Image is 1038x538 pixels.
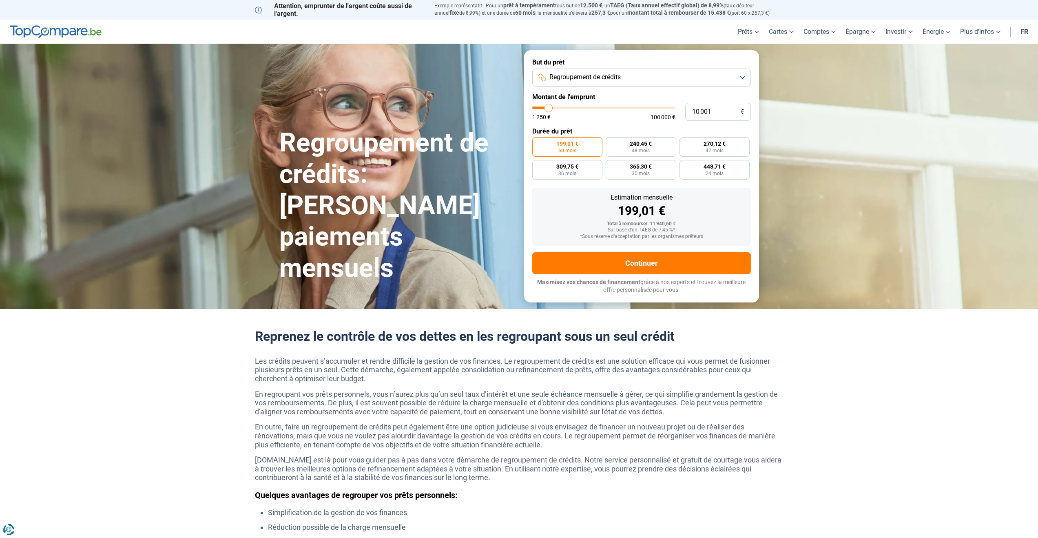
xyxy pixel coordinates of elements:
[268,508,783,517] li: Simplification de la gestion de vos finances
[556,141,578,147] span: 199,01 €
[630,164,652,169] span: 365,30 €
[532,114,551,120] span: 1 250 €
[704,164,726,169] span: 448,71 €
[918,20,955,44] a: Énergie
[706,171,724,176] span: 24 mois
[279,127,514,284] h1: Regroupement de crédits: [PERSON_NAME] paiements mensuels
[764,20,799,44] a: Cartes
[841,20,881,44] a: Épargne
[549,73,621,82] span: Regroupement de crédits
[255,329,783,344] h2: Reprenez le contrôle de vos dettes en les regroupant sous un seul crédit
[632,148,650,153] span: 48 mois
[532,93,751,101] label: Montant de l'emprunt
[955,20,1005,44] a: Plus d'infos
[651,114,675,120] span: 100 000 €
[10,25,102,38] img: TopCompare
[556,164,578,169] span: 309,75 €
[532,127,751,135] label: Durée du prêt
[580,2,602,9] span: 12.500 €
[268,523,783,532] li: Réduction possible de la charge mensuelle
[741,109,744,116] span: €
[733,20,764,44] a: Prêts
[255,390,783,416] p: En regroupant vos prêts personnels, vous n’aurez plus qu’un seul taux d’intérêt et une seule éché...
[255,422,783,449] p: En outre, faire un regroupement de crédits peut également être une option judicieuse si vous envi...
[255,456,783,482] p: [DOMAIN_NAME] est là pour vous guider pas à pas dans votre démarche de regroupement de crédits. N...
[539,221,744,227] div: Total à rembourser: 11 940,60 €
[515,9,536,16] span: 60 mois
[539,205,744,217] div: 199,01 €
[532,58,751,66] label: But du prêt
[630,141,652,147] span: 240,45 €
[255,357,783,383] p: Les crédits peuvent s’accumuler et rendre difficile la gestion de vos finances. Le regroupement d...
[255,490,783,500] h3: Quelques avantages de regrouper vos prêts personnels:
[503,2,555,9] span: prêt à tempérament
[532,278,751,294] p: grâce à nos experts et trouvez la meilleure offre personnalisée pour vous.
[704,141,726,147] span: 270,12 €
[532,252,751,274] button: Continuer
[434,2,783,17] p: Exemple représentatif : Pour un tous but de , un (taux débiteur annuel de 8,99%) et une durée de ...
[799,20,841,44] a: Comptes
[558,148,576,153] span: 60 mois
[591,9,610,16] span: 257,3 €
[539,227,744,233] div: Sur base d'un TAEG de 7,45 %*
[539,234,744,240] div: *Sous réserve d'acceptation par les organismes prêteurs
[449,9,459,16] span: fixe
[558,171,576,176] span: 36 mois
[610,2,724,9] span: TAEG (Taux annuel effectif global) de 8,99%
[1016,20,1033,44] a: fr
[537,279,640,285] span: Maximisez vos chances de financement
[706,148,724,153] span: 42 mois
[255,2,425,18] p: Attention, emprunter de l'argent coûte aussi de l'argent.
[632,171,650,176] span: 30 mois
[539,194,744,201] div: Estimation mensuelle
[627,9,730,16] span: montant total à rembourser de 15.438 €
[532,69,751,87] button: Regroupement de crédits
[881,20,918,44] a: Investir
